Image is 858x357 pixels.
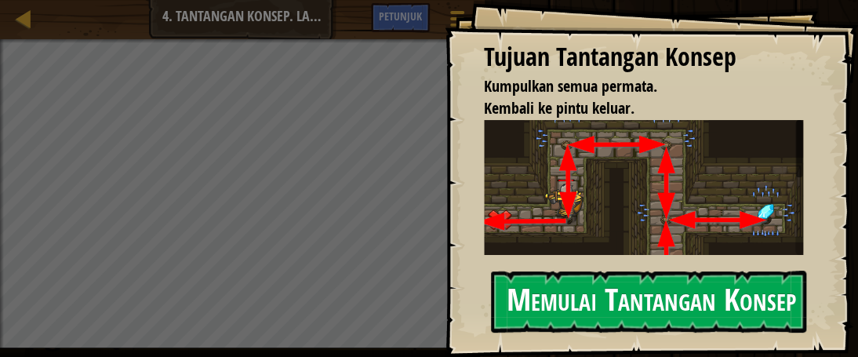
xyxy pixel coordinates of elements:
span: Petunjuk [379,9,422,24]
span: Kembali ke pintu keluar. [484,97,634,118]
li: Kumpulkan semua permata. [464,75,799,98]
button: Tampilkan menu permainan [438,3,477,40]
li: Kembali ke pintu keluar. [464,97,799,120]
div: Tujuan Tantangan Konsep [484,39,803,75]
span: Kumpulkan semua permata. [484,75,657,97]
button: Memulai Tantangan Konsep [491,271,806,333]
img: First assesment [484,120,815,330]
